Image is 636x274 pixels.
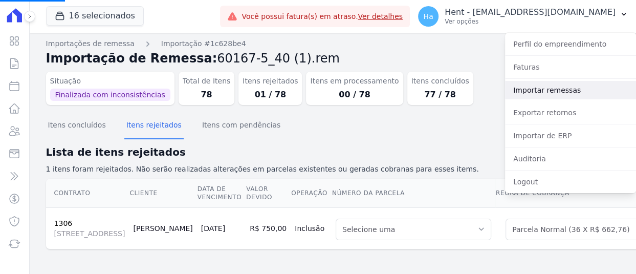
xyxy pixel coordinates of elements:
[50,76,170,87] dt: Situação
[46,144,620,160] h2: Lista de itens rejeitados
[423,13,433,20] span: Ha
[46,38,620,49] nav: Breadcrumb
[332,179,495,208] th: Número da Parcela
[445,7,616,17] p: Hent - [EMAIL_ADDRESS][DOMAIN_NAME]
[505,103,636,122] a: Exportar retornos
[505,150,636,168] a: Auditoria
[358,12,403,20] a: Ver detalhes
[246,179,291,208] th: Valor devido
[310,76,399,87] dt: Itens em processamento
[200,113,282,139] button: Itens com pendências
[46,38,135,49] a: Importações de remessa
[505,81,636,99] a: Importar remessas
[410,2,636,31] button: Ha Hent - [EMAIL_ADDRESS][DOMAIN_NAME] Ver opções
[505,58,636,76] a: Faturas
[50,89,170,101] span: Finalizada com inconsistências
[129,179,196,208] th: Cliente
[183,89,231,101] dd: 78
[505,35,636,53] a: Perfil do empreendimento
[197,207,246,249] td: [DATE]
[411,89,469,101] dd: 77 / 78
[242,11,403,22] span: Você possui fatura(s) em atraso.
[411,76,469,87] dt: Itens concluídos
[310,89,399,101] dd: 00 / 78
[243,89,298,101] dd: 01 / 78
[129,207,196,249] td: [PERSON_NAME]
[291,207,332,249] td: Inclusão
[161,38,246,49] a: Importação #1c628be4
[243,76,298,87] dt: Itens rejeitados
[217,51,340,66] span: 60167-5_40 (1).rem
[246,207,291,249] td: R$ 750,00
[46,6,144,26] button: 16 selecionados
[46,113,108,139] button: Itens concluídos
[183,76,231,87] dt: Total de Itens
[505,173,636,191] a: Logout
[505,127,636,145] a: Importar de ERP
[54,219,73,227] a: 1306
[46,179,129,208] th: Contrato
[197,179,246,208] th: Data de Vencimento
[54,228,125,239] span: [STREET_ADDRESS]
[445,17,616,26] p: Ver opções
[46,49,620,68] h2: Importação de Remessa:
[291,179,332,208] th: Operação
[46,164,620,175] p: 1 itens foram rejeitados. Não serão realizadas alterações em parcelas existentes ou geradas cobra...
[124,113,184,139] button: Itens rejeitados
